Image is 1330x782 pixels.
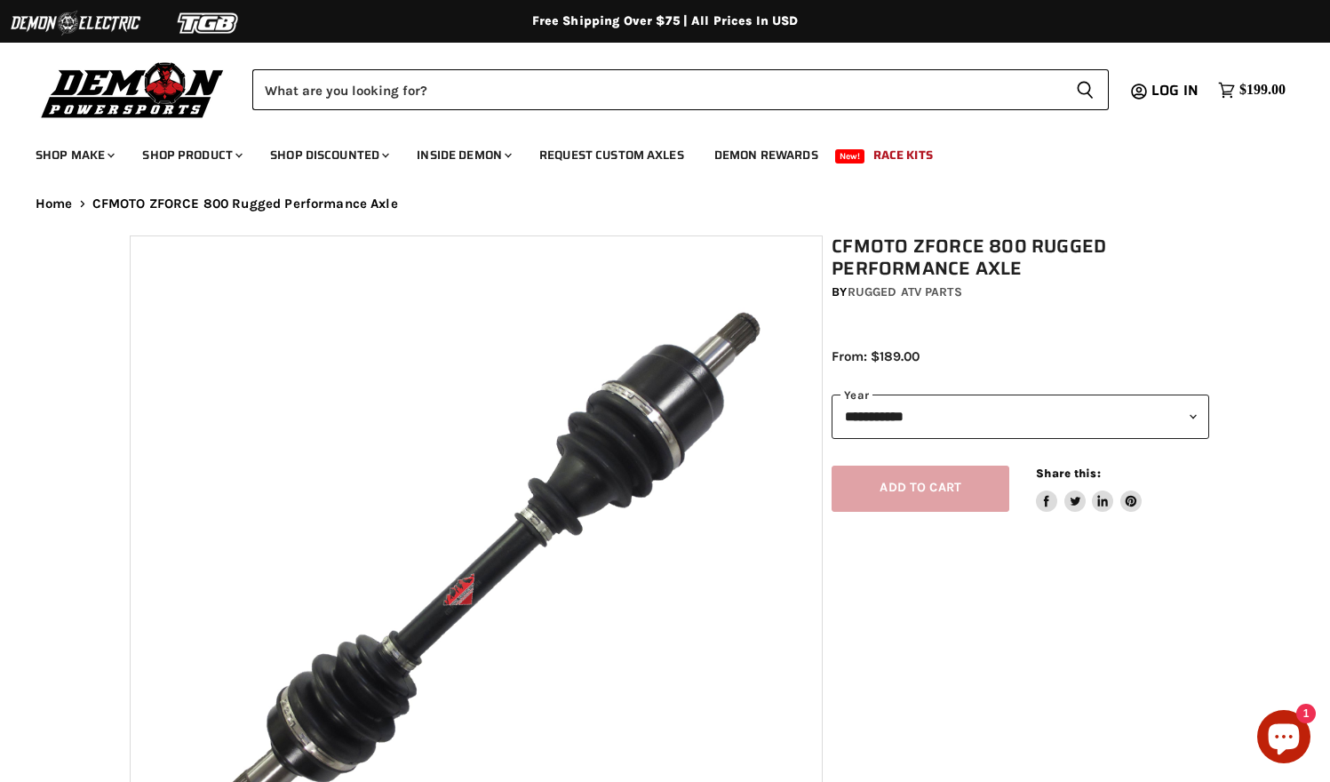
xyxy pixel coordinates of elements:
a: Log in [1143,83,1209,99]
img: TGB Logo 2 [142,6,275,40]
span: New! [835,149,865,164]
span: Log in [1151,79,1199,101]
a: Race Kits [860,137,946,173]
input: Search [252,69,1062,110]
select: year [832,395,1209,438]
span: Share this: [1036,467,1100,480]
span: CFMOTO ZFORCE 800 Rugged Performance Axle [92,196,398,211]
a: Demon Rewards [701,137,832,173]
span: From: $189.00 [832,348,920,364]
img: Demon Electric Logo 2 [9,6,142,40]
div: by [832,283,1209,302]
a: Home [36,196,73,211]
ul: Main menu [22,130,1281,173]
button: Search [1062,69,1109,110]
a: $199.00 [1209,77,1294,103]
inbox-online-store-chat: Shopify online store chat [1252,710,1316,768]
form: Product [252,69,1109,110]
a: Rugged ATV Parts [848,284,962,299]
a: Shop Product [129,137,253,173]
span: $199.00 [1239,82,1286,99]
a: Inside Demon [403,137,522,173]
a: Shop Discounted [257,137,400,173]
h1: CFMOTO ZFORCE 800 Rugged Performance Axle [832,235,1209,280]
a: Request Custom Axles [526,137,697,173]
img: Demon Powersports [36,58,230,121]
a: Shop Make [22,137,125,173]
aside: Share this: [1036,466,1142,513]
